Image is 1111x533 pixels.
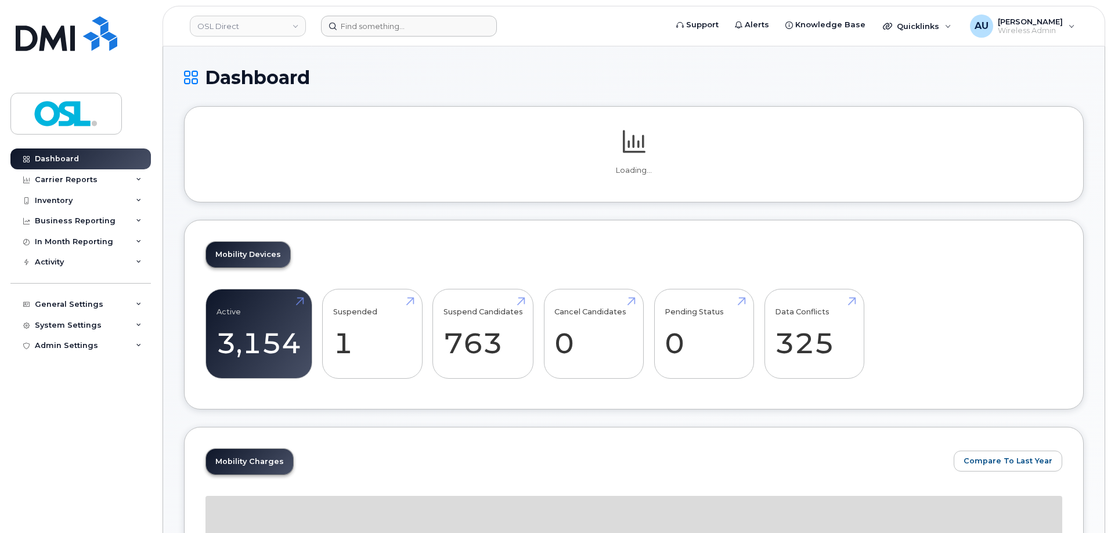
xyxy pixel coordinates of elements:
a: Mobility Charges [206,449,293,474]
span: Compare To Last Year [964,455,1052,466]
a: Pending Status 0 [665,296,743,372]
a: Active 3,154 [217,296,301,372]
h1: Dashboard [184,67,1084,88]
a: Suspend Candidates 763 [443,296,523,372]
p: Loading... [205,165,1062,176]
a: Cancel Candidates 0 [554,296,633,372]
button: Compare To Last Year [954,451,1062,472]
a: Data Conflicts 325 [775,296,853,372]
a: Mobility Devices [206,242,290,267]
a: Suspended 1 [333,296,412,372]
